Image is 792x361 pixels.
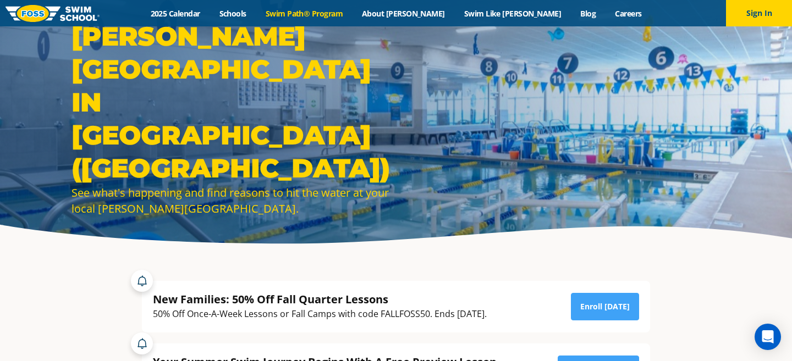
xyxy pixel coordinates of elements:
[755,324,781,350] div: Open Intercom Messenger
[353,8,455,19] a: About [PERSON_NAME]
[571,293,639,320] a: Enroll [DATE]
[210,8,256,19] a: Schools
[256,8,352,19] a: Swim Path® Program
[141,8,210,19] a: 2025 Calendar
[5,5,100,22] img: FOSS Swim School Logo
[454,8,571,19] a: Swim Like [PERSON_NAME]
[71,185,391,216] div: See what's happening and find reasons to hit the water at your local [PERSON_NAME][GEOGRAPHIC_DATA].
[153,292,487,307] div: New Families: 50% Off Fall Quarter Lessons
[571,8,606,19] a: Blog
[606,8,651,19] a: Careers
[153,307,487,321] div: 50% Off Once-A-Week Lessons or Fall Camps with code FALLFOSS50. Ends [DATE].
[71,20,391,185] h1: [PERSON_NAME][GEOGRAPHIC_DATA] in [GEOGRAPHIC_DATA] ([GEOGRAPHIC_DATA])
